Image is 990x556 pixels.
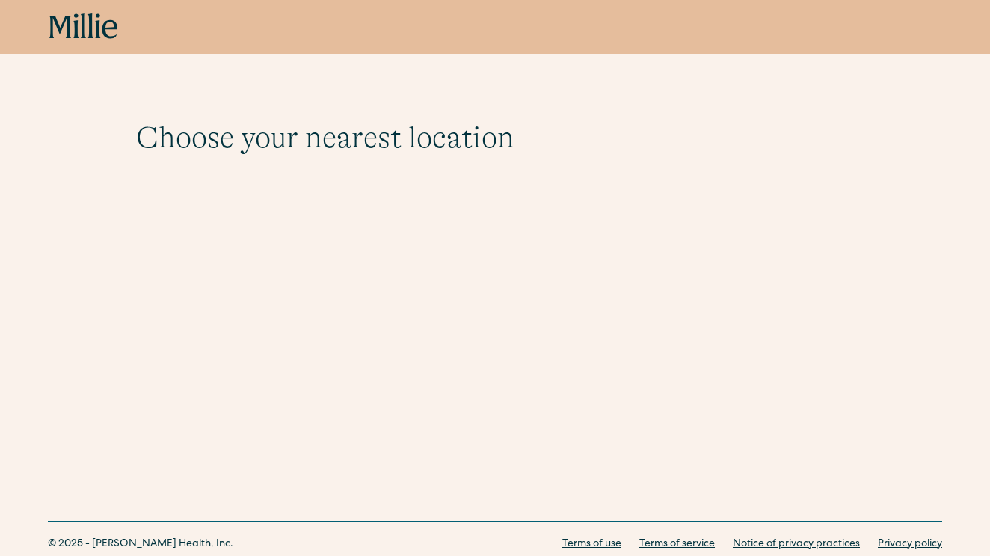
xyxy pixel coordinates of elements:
[136,120,854,156] h1: Choose your nearest location
[48,537,233,552] div: © 2025 - [PERSON_NAME] Health, Inc.
[878,537,942,552] a: Privacy policy
[562,537,621,552] a: Terms of use
[639,537,715,552] a: Terms of service
[733,537,860,552] a: Notice of privacy practices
